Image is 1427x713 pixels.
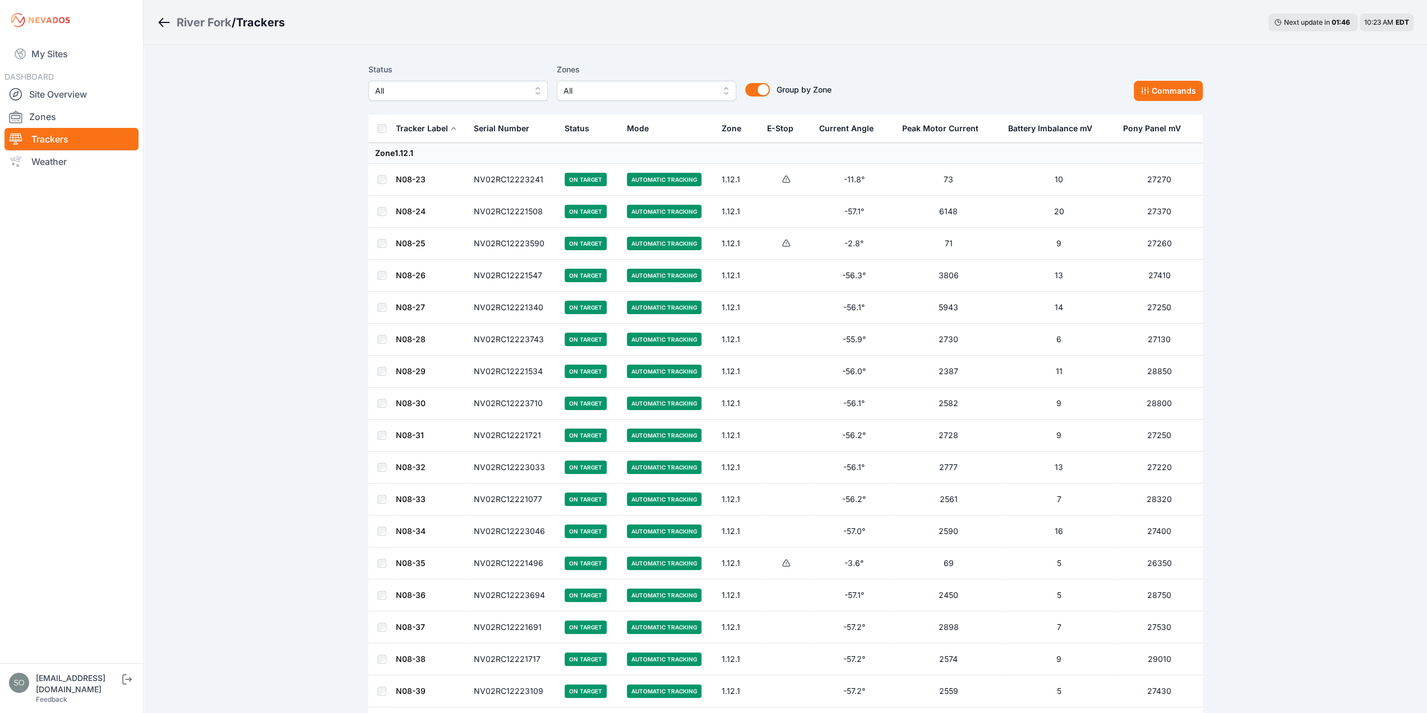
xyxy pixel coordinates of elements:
td: 2730 [895,324,1001,356]
div: [EMAIL_ADDRESS][DOMAIN_NAME] [36,673,120,695]
td: -56.3° [812,260,895,292]
a: N08-34 [396,526,426,536]
td: 5 [1001,675,1116,707]
div: Current Angle [819,123,874,134]
td: 1.12.1 [715,292,760,324]
a: N08-33 [396,494,426,504]
td: 2450 [895,579,1001,611]
td: -57.1° [812,579,895,611]
td: NV02RC12223590 [467,228,558,260]
a: River Fork [177,15,232,30]
button: Serial Number [474,115,538,142]
span: On Target [565,556,607,570]
td: 73 [895,164,1001,196]
span: Automatic Tracking [627,461,701,474]
img: Nevados [9,11,72,29]
td: 1.12.1 [715,228,760,260]
td: 1.12.1 [715,388,760,420]
td: -3.6° [812,548,895,579]
span: All [375,84,525,98]
span: On Target [565,365,607,378]
td: -57.2° [812,611,895,643]
button: All [368,81,548,101]
td: 5 [1001,548,1116,579]
a: N08-37 [396,622,425,632]
span: On Target [565,237,607,250]
button: Commands [1134,81,1203,101]
span: Automatic Tracking [627,173,701,186]
span: On Target [565,461,607,474]
td: 27250 [1116,420,1203,452]
div: E-Stop [767,123,793,134]
td: NV02RC12223743 [467,324,558,356]
button: Battery Imbalance mV [1008,115,1101,142]
a: N08-25 [396,238,425,248]
span: On Target [565,205,607,218]
td: 71 [895,228,1001,260]
td: NV02RC12221508 [467,196,558,228]
span: On Target [565,333,607,346]
label: Status [368,63,548,76]
td: 2582 [895,388,1001,420]
td: 1.12.1 [715,420,760,452]
span: Automatic Tracking [627,684,701,698]
td: NV02RC12221340 [467,292,558,324]
button: E-Stop [767,115,802,142]
td: 28750 [1116,579,1203,611]
td: 2898 [895,611,1001,643]
button: Pony Panel mV [1123,115,1190,142]
a: Zones [4,105,138,128]
div: Mode [627,123,649,134]
td: 13 [1001,260,1116,292]
td: 6 [1001,324,1116,356]
td: 1.12.1 [715,260,760,292]
td: 1.12.1 [715,324,760,356]
button: All [557,81,736,101]
span: On Target [565,525,607,538]
span: On Target [565,652,607,666]
span: On Target [565,269,607,282]
td: NV02RC12221721 [467,420,558,452]
a: N08-32 [396,462,426,472]
td: -57.2° [812,643,895,675]
td: 27370 [1116,196,1203,228]
a: N08-30 [396,398,426,408]
td: -55.9° [812,324,895,356]
td: 1.12.1 [715,579,760,611]
div: Tracker Label [396,123,448,134]
span: All [564,84,714,98]
td: -56.2° [812,420,895,452]
td: 9 [1001,228,1116,260]
td: NV02RC12223241 [467,164,558,196]
span: On Target [565,493,607,506]
td: 2728 [895,420,1001,452]
td: 5943 [895,292,1001,324]
td: NV02RC12221717 [467,643,558,675]
td: 7 [1001,611,1116,643]
td: 1.12.1 [715,164,760,196]
button: Status [565,115,598,142]
span: Automatic Tracking [627,620,701,634]
td: 27400 [1116,516,1203,548]
button: Mode [627,115,658,142]
td: 27430 [1116,675,1203,707]
td: 29010 [1116,643,1203,675]
td: 28850 [1116,356,1203,388]
span: On Target [565,397,607,410]
button: Peak Motor Current [902,115,987,142]
td: 27270 [1116,164,1203,196]
td: -57.0° [812,516,895,548]
a: N08-38 [396,654,426,664]
button: Current Angle [819,115,883,142]
td: 1.12.1 [715,516,760,548]
td: 1.12.1 [715,196,760,228]
td: 1.12.1 [715,675,760,707]
td: NV02RC12223033 [467,452,558,484]
span: Automatic Tracking [627,333,701,346]
td: 2387 [895,356,1001,388]
td: 1.12.1 [715,548,760,579]
span: Automatic Tracking [627,493,701,506]
td: 27530 [1116,611,1203,643]
td: 13 [1001,452,1116,484]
